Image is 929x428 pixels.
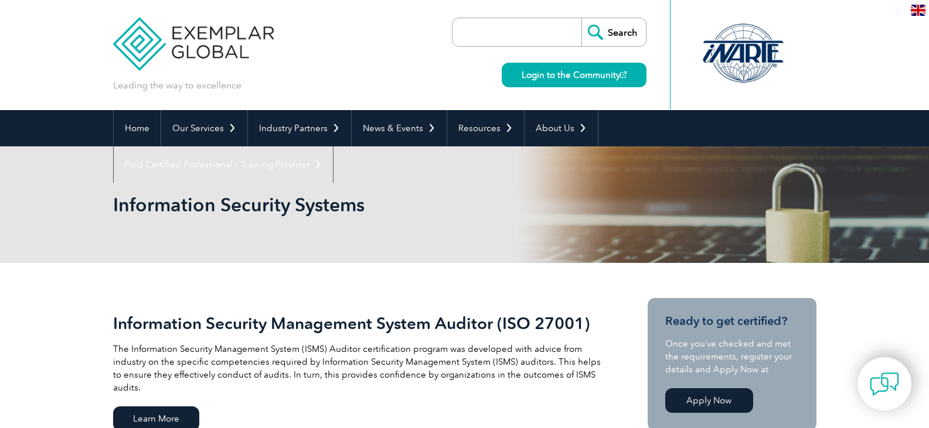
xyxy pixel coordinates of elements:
p: Leading the way to excellence [113,79,241,92]
a: Home [114,110,161,146]
a: Find Certified Professional / Training Provider [114,146,333,183]
h2: Information Security Management System Auditor (ISO 27001) [113,314,605,333]
a: News & Events [352,110,447,146]
a: Industry Partners [248,110,351,146]
img: contact-chat.png [870,369,899,399]
a: Our Services [161,110,247,146]
a: Resources [447,110,524,146]
a: About Us [525,110,598,146]
p: The Information Security Management System (ISMS) Auditor certification program was developed wit... [113,343,605,394]
img: open_square.png [620,71,627,78]
img: en [911,5,925,16]
p: Once you’ve checked and met the requirements, register your details and Apply Now at [665,337,799,376]
h3: Ready to get certified? [665,314,799,328]
input: Search [581,18,646,46]
h1: Information Security Systems [113,193,563,216]
a: Apply Now [665,388,753,413]
a: Login to the Community [502,63,646,87]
